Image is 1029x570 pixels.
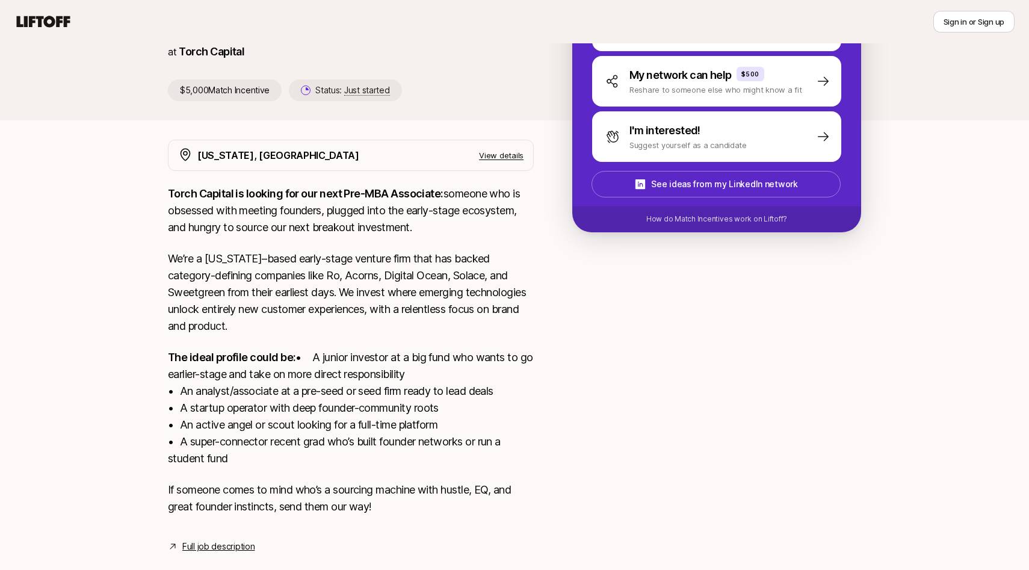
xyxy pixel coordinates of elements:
[179,45,244,58] a: Torch Capital
[629,122,700,139] p: I'm interested!
[168,44,176,60] p: at
[344,85,390,96] span: Just started
[479,149,524,161] p: View details
[197,147,359,163] p: [US_STATE], [GEOGRAPHIC_DATA]
[629,84,802,96] p: Reshare to someone else who might know a fit
[168,250,534,335] p: We’re a [US_STATE]–based early-stage venture firm that has backed category-defining companies lik...
[315,83,389,98] p: Status:
[651,177,797,191] p: See ideas from my LinkedIn network
[646,214,787,225] p: How do Match Incentives work on Liftoff?
[168,351,295,364] strong: The ideal profile could be:
[629,139,747,151] p: Suggest yourself as a candidate
[168,187,443,200] strong: Torch Capital is looking for our next Pre-MBA Associate:
[741,69,759,79] p: $500
[592,171,841,197] button: See ideas from my LinkedIn network
[933,11,1015,33] button: Sign in or Sign up
[168,79,282,101] p: $5,000 Match Incentive
[629,67,732,84] p: My network can help
[182,539,255,554] a: Full job description
[168,185,534,236] p: someone who is obsessed with meeting founders, plugged into the early-stage ecosystem, and hungry...
[168,349,534,467] p: • A junior investor at a big fund who wants to go earlier-stage and take on more direct responsib...
[168,482,534,515] p: If someone comes to mind who’s a sourcing machine with hustle, EQ, and great founder instincts, s...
